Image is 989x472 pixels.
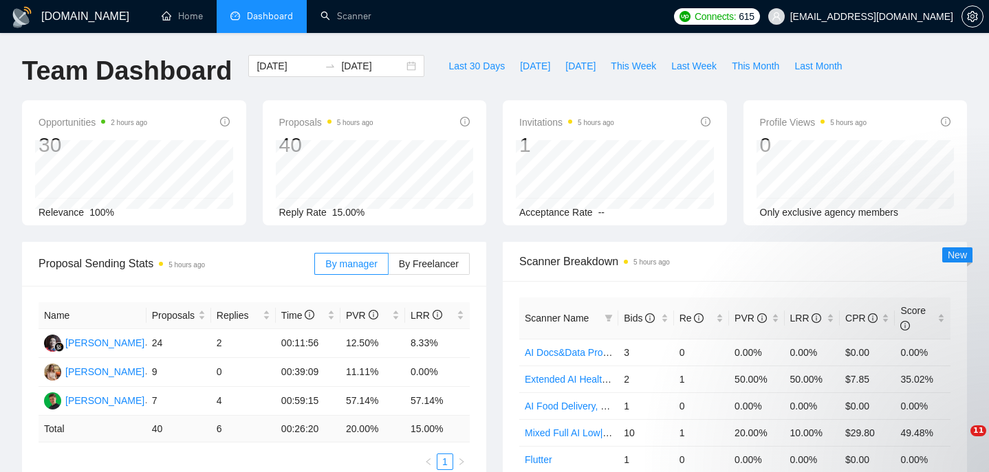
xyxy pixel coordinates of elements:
[146,302,211,329] th: Proposals
[457,458,466,466] span: right
[633,258,670,266] time: 5 hours ago
[760,132,867,158] div: 0
[146,358,211,387] td: 9
[645,313,655,323] span: info-circle
[211,329,276,358] td: 2
[281,310,314,321] span: Time
[525,401,638,412] a: AI Food Delivery, Logistics
[448,58,505,74] span: Last 30 Days
[664,55,724,77] button: Last Week
[257,58,319,74] input: Start date
[525,427,692,438] a: Mixed Full AI Low|no code|automations
[618,366,673,392] td: 2
[790,313,822,324] span: LRR
[525,347,635,358] a: AI Docs&Data Processing
[276,387,340,416] td: 00:59:15
[276,358,340,387] td: 00:39:09
[325,60,336,71] span: to
[162,10,203,22] a: homeHome
[146,329,211,358] td: 24
[152,308,195,323] span: Proposals
[405,329,470,358] td: 8.33%
[420,453,437,470] li: Previous Page
[724,55,787,77] button: This Month
[757,313,767,323] span: info-circle
[680,11,691,22] img: upwork-logo.png
[279,207,327,218] span: Reply Rate
[674,392,729,419] td: 0
[578,119,614,126] time: 5 hours ago
[519,207,593,218] span: Acceptance Rate
[337,119,373,126] time: 5 hours ago
[520,58,550,74] span: [DATE]
[279,132,373,158] div: 40
[845,313,878,324] span: CPR
[558,55,603,77] button: [DATE]
[424,458,433,466] span: left
[405,387,470,416] td: 57.14%
[39,416,146,442] td: Total
[211,416,276,442] td: 6
[399,258,459,269] span: By Freelancer
[22,55,232,87] h1: Team Dashboard
[618,339,673,366] td: 3
[346,310,378,321] span: PVR
[65,335,144,350] div: [PERSON_NAME]
[276,416,340,442] td: 00:26:20
[39,114,147,131] span: Opportunities
[611,58,656,74] span: This Week
[701,117,710,126] span: info-circle
[868,313,878,323] span: info-circle
[519,253,950,270] span: Scanner Breakdown
[420,453,437,470] button: left
[146,387,211,416] td: 7
[437,453,453,470] li: 1
[732,58,779,74] span: This Month
[341,58,404,74] input: End date
[519,114,614,131] span: Invitations
[276,329,340,358] td: 00:11:56
[525,454,552,465] a: Flutter
[211,358,276,387] td: 0
[512,55,558,77] button: [DATE]
[44,337,144,348] a: SS[PERSON_NAME]
[89,207,114,218] span: 100%
[54,342,64,352] img: gigradar-bm.png
[760,114,867,131] span: Profile Views
[772,12,781,21] span: user
[602,308,616,328] span: filter
[211,387,276,416] td: 4
[279,114,373,131] span: Proposals
[961,5,983,27] button: setting
[739,9,754,24] span: 615
[340,387,405,416] td: 57.14%
[332,207,365,218] span: 15.00%
[812,313,821,323] span: info-circle
[44,335,61,352] img: SS
[618,419,673,446] td: 10
[247,10,293,22] span: Dashboard
[460,117,470,126] span: info-circle
[340,416,405,442] td: 20.00 %
[39,302,146,329] th: Name
[44,366,144,377] a: AV[PERSON_NAME]
[794,58,842,74] span: Last Month
[411,310,442,321] span: LRR
[111,119,147,126] time: 2 hours ago
[787,55,849,77] button: Last Month
[941,117,950,126] span: info-circle
[453,453,470,470] li: Next Page
[433,310,442,319] span: info-circle
[39,132,147,158] div: 30
[598,207,605,218] span: --
[44,363,61,381] img: AV
[220,117,230,126] span: info-circle
[962,11,983,22] span: setting
[65,364,144,379] div: [PERSON_NAME]
[519,132,614,158] div: 1
[340,329,405,358] td: 12.50%
[695,9,736,24] span: Connects:
[146,416,211,442] td: 40
[674,366,729,392] td: 1
[325,258,377,269] span: By manager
